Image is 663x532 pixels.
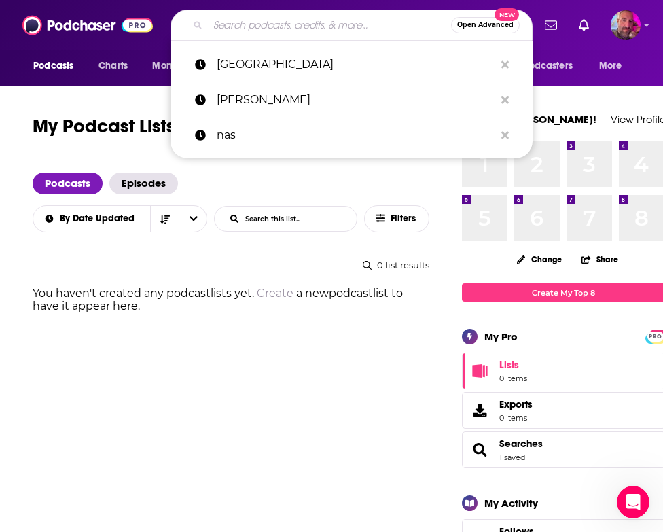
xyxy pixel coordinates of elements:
div: Search podcasts, credits, & more... [171,10,533,41]
button: Show profile menu [611,10,641,40]
span: 0 items [499,413,533,423]
button: open menu [179,206,207,232]
button: Sort Direction [150,206,179,232]
button: Share [581,246,619,272]
img: User Profile [611,10,641,40]
span: By Date Updated [60,214,139,224]
span: Filters [391,214,418,224]
div: My Pro [484,330,518,343]
span: New [495,8,519,21]
button: open menu [143,53,218,79]
a: Searches [499,438,543,450]
span: Podcasts [33,56,73,75]
iframe: Intercom live chat [617,486,649,518]
a: Charts [90,53,136,79]
span: Lists [499,359,527,371]
button: open menu [499,53,592,79]
p: nashville [217,47,495,82]
span: Exports [467,401,494,420]
span: 0 items [499,374,527,383]
input: Search podcasts, credits, & more... [208,14,451,36]
div: 0 list results [33,260,429,270]
a: Podcasts [33,173,103,194]
button: open menu [33,214,151,224]
span: More [599,56,622,75]
span: For Podcasters [507,56,573,75]
p: nas [217,118,495,153]
p: nash [217,82,495,118]
a: [GEOGRAPHIC_DATA] [171,47,533,82]
span: Lists [499,359,519,371]
span: Exports [499,398,533,410]
a: Show notifications dropdown [539,14,562,37]
button: Open AdvancedNew [451,17,520,33]
h1: My Podcast Lists [33,114,175,140]
button: Filters [364,205,429,232]
a: nas [171,118,533,153]
span: Logged in as Superquattrone [611,10,641,40]
span: Lists [467,361,494,380]
span: Charts [98,56,128,75]
button: Change [509,251,570,268]
span: Monitoring [152,56,200,75]
a: 1 saved [499,453,525,462]
span: Open Advanced [457,22,514,29]
button: open menu [590,53,639,79]
a: Create [257,287,293,300]
a: Searches [467,440,494,459]
h2: Choose List sort [33,205,207,232]
div: My Activity [484,497,538,510]
span: You haven't created any podcast lists yet. a new podcast list to have it appear here. [33,287,403,313]
img: Podchaser - Follow, Share and Rate Podcasts [22,12,153,38]
button: open menu [24,53,91,79]
a: Episodes [109,173,178,194]
a: [PERSON_NAME] [171,82,533,118]
a: Show notifications dropdown [573,14,594,37]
